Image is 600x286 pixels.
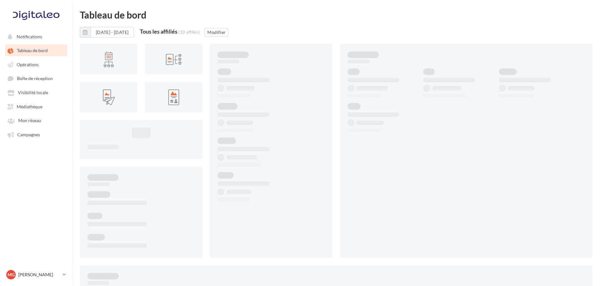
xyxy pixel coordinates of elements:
p: [PERSON_NAME] [18,272,60,278]
a: Opérations [4,59,68,70]
span: Campagnes [17,132,40,137]
a: Visibilité locale [4,87,68,98]
span: Médiathèque [17,104,42,109]
span: Notifications [17,34,42,39]
span: Tableau de bord [17,48,48,53]
span: Mon réseau [18,118,41,123]
span: MG [8,272,15,278]
a: MG [PERSON_NAME] [5,269,67,281]
button: Modifier [205,28,228,37]
div: Tous les affiliés [140,29,177,34]
a: Mon réseau [4,115,68,126]
a: Boîte de réception [4,73,68,84]
div: (10 affiliés) [178,30,200,35]
a: Médiathèque [4,101,68,112]
button: [DATE] - [DATE] [90,27,134,38]
button: [DATE] - [DATE] [80,27,134,38]
button: Notifications [4,31,66,42]
span: Boîte de réception [17,76,53,81]
a: Tableau de bord [4,45,68,56]
span: Opérations [17,62,39,67]
div: Tableau de bord [80,10,592,19]
a: Campagnes [4,129,68,140]
span: Visibilité locale [18,90,48,95]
